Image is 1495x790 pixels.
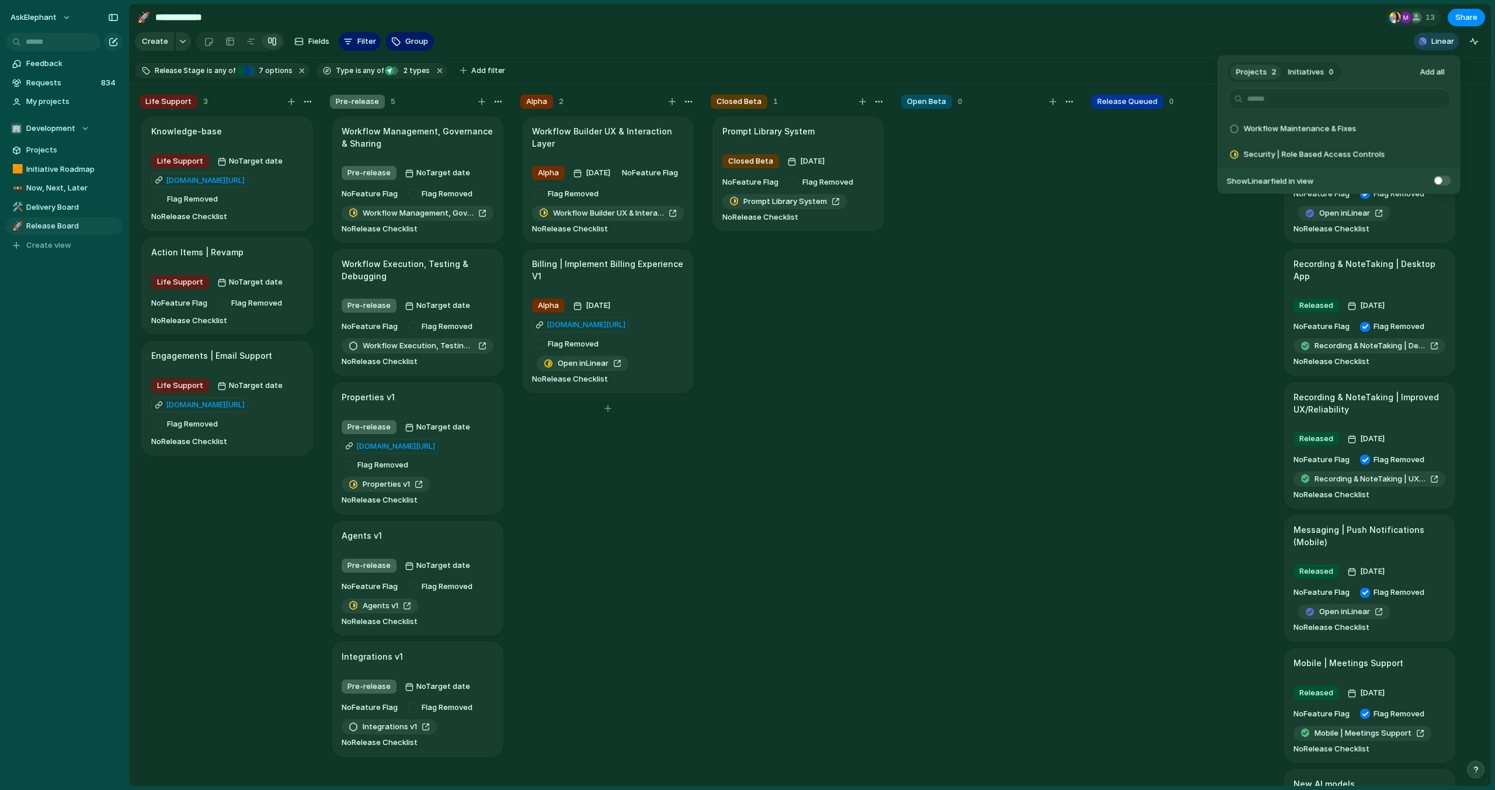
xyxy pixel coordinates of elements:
[1236,66,1267,78] span: Projects
[1244,123,1357,135] span: Workflow Maintenance & Fixes
[1288,66,1324,78] span: Initiatives
[1227,175,1314,187] span: Show Linear field in view
[1329,66,1334,78] span: 0
[1282,63,1340,81] button: Initiatives0
[1244,149,1385,161] span: Security | Role Based Access Controls
[1272,66,1277,78] span: 2
[1230,63,1282,81] button: Projects2
[1420,66,1445,78] span: Add all
[1414,63,1451,81] button: Add all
